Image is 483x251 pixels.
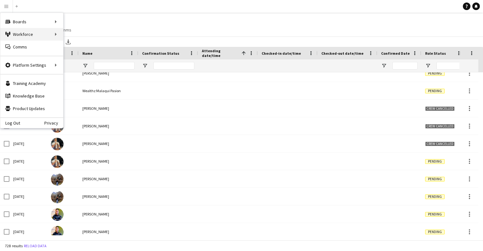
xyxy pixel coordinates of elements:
span: [PERSON_NAME] [82,106,109,111]
span: Comms [57,27,71,33]
span: [PERSON_NAME] [82,71,109,75]
img: BILLAL KAMAL [51,226,64,238]
img: BILLAL KAMAL [51,208,64,221]
span: Crew cancelled [425,124,455,129]
img: Marga Cabral [51,191,64,203]
input: Role Status Filter Input [436,62,462,70]
a: Comms [0,41,63,53]
a: Comms [55,26,74,34]
a: Training Academy [0,77,63,90]
a: Privacy [44,120,63,125]
span: [PERSON_NAME] [82,229,109,234]
button: Open Filter Menu [381,63,387,69]
span: Pending [425,177,445,181]
span: Pending [425,89,445,93]
span: [PERSON_NAME] [82,176,109,181]
div: [DATE] [9,223,47,240]
span: Pending [425,159,445,164]
a: Log Out [0,120,20,125]
div: [DATE] [9,205,47,223]
span: [PERSON_NAME] [82,124,109,128]
app-action-btn: Export XLSX [64,38,72,46]
span: [PERSON_NAME] [82,159,109,164]
span: Crew cancelled [425,142,455,146]
a: Knowledge Base [0,90,63,102]
span: Role Status [425,51,446,56]
span: Attending date/time [202,48,239,58]
span: Checked-in date/time [262,51,301,56]
button: Open Filter Menu [82,63,88,69]
button: Open Filter Menu [425,63,431,69]
input: Name Filter Input [94,62,135,70]
div: [DATE] [9,153,47,170]
div: [DATE] [9,188,47,205]
span: [PERSON_NAME] [82,194,109,199]
div: [DATE] [9,170,47,187]
span: Pending [425,212,445,217]
span: Pending [425,71,445,76]
img: Marga Cabral [51,173,64,186]
button: Reload data [23,243,48,249]
div: Platform Settings [0,59,63,71]
a: Product Updates [0,102,63,115]
span: [PERSON_NAME] [82,141,109,146]
span: Pending [425,230,445,234]
span: Name [82,51,92,56]
input: Confirmed Date Filter Input [392,62,418,70]
img: Roberto Gonzales Jr. [51,138,64,150]
span: Pending [425,194,445,199]
span: Checked-out date/time [321,51,364,56]
div: [DATE] [9,135,47,152]
img: Roberto Gonzales Jr. [51,155,64,168]
span: Confirmation Status [142,51,179,56]
div: Workforce [0,28,63,41]
span: Confirmed Date [381,51,410,56]
span: [PERSON_NAME] [82,212,109,216]
div: Boards [0,15,63,28]
span: Wealthz Malaqui Pasion [82,88,121,93]
input: Confirmation Status Filter Input [153,62,194,70]
button: Open Filter Menu [142,63,148,69]
span: Crew cancelled [425,106,455,111]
